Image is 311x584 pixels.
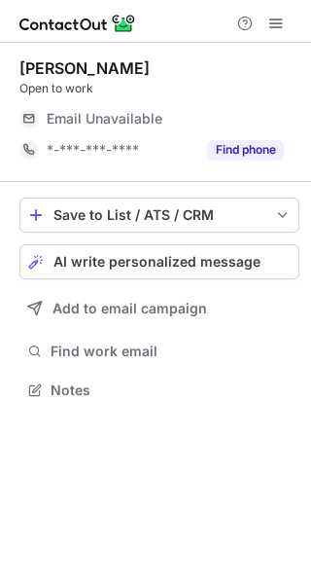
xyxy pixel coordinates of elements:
span: AI write personalized message [53,254,260,270]
span: Add to email campaign [52,301,207,316]
img: ContactOut v5.3.10 [19,12,136,35]
span: Find work email [51,343,292,360]
span: Notes [51,382,292,399]
div: Save to List / ATS / CRM [53,207,265,223]
div: [PERSON_NAME] [19,58,150,78]
button: Add to email campaign [19,291,299,326]
button: save-profile-one-click [19,198,299,233]
button: Find work email [19,338,299,365]
button: Notes [19,377,299,404]
button: AI write personalized message [19,244,299,279]
button: Reveal Button [207,140,284,160]
div: Open to work [19,80,299,97]
span: Email Unavailable [47,110,162,128]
